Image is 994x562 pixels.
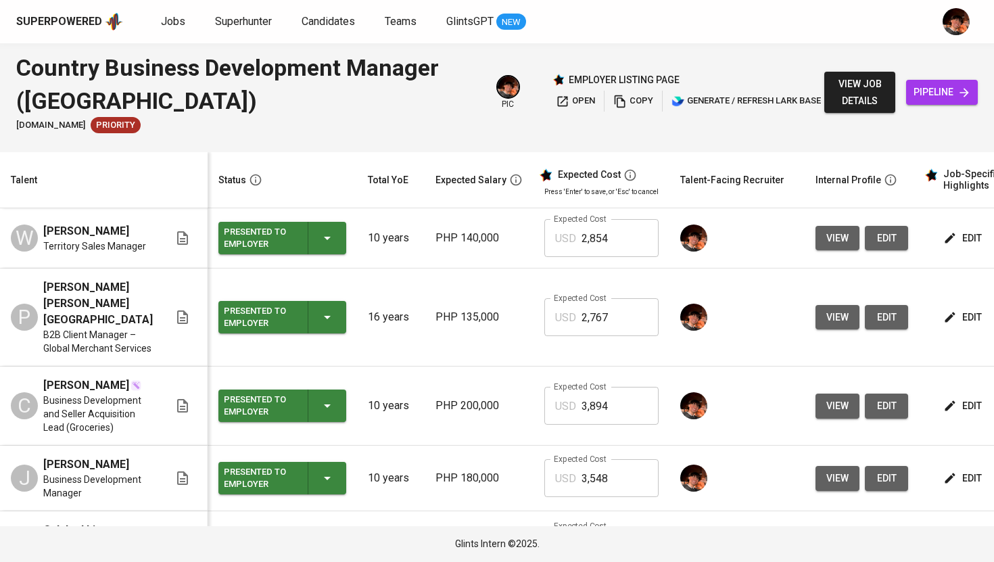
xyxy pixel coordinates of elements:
[368,398,414,414] p: 10 years
[552,91,598,112] button: open
[161,15,185,28] span: Jobs
[368,172,408,189] div: Total YoE
[815,466,859,491] button: view
[917,84,967,101] span: pipeline
[91,119,141,132] span: Priority
[496,75,520,110] div: pic
[302,14,358,30] a: Candidates
[824,72,896,113] button: view job details
[876,398,897,415] span: edit
[43,239,146,253] span: Territory Sales Manager
[446,14,526,30] a: GlintsGPT NEW
[43,377,129,394] span: [PERSON_NAME]
[941,466,987,491] button: edit
[680,172,784,189] div: Talent-Facing Recruiter
[826,230,849,247] span: view
[435,230,523,246] p: PHP 140,000
[555,471,576,487] p: USD
[815,172,881,189] div: Internal Profile
[496,16,526,29] span: NEW
[941,305,987,330] button: edit
[924,168,938,182] img: glints_star.svg
[43,522,153,555] span: Galahad Ligason Rosales
[946,230,982,247] span: edit
[16,14,102,30] div: Superpowered
[668,91,824,112] button: lark generate / refresh lark base
[815,305,859,330] button: view
[11,172,37,189] div: Talent
[826,398,849,415] span: view
[11,392,38,419] div: C
[16,119,85,132] span: [DOMAIN_NAME]
[865,466,908,491] button: edit
[161,14,188,30] a: Jobs
[876,230,897,247] span: edit
[906,80,978,105] a: pipeline
[876,470,897,487] span: edit
[941,394,987,419] button: edit
[613,93,653,109] span: copy
[671,95,685,108] img: lark
[302,15,355,28] span: Candidates
[218,172,246,189] div: Status
[544,187,659,197] p: Press 'Enter' to save, or 'Esc' to cancel
[435,398,523,414] p: PHP 200,000
[368,470,414,486] p: 10 years
[610,91,657,112] button: copy
[680,304,707,331] img: diemas@glints.com
[826,470,849,487] span: view
[946,309,982,326] span: edit
[555,231,576,247] p: USD
[876,309,897,326] span: edit
[218,222,346,254] button: Presented to Employer
[555,310,576,326] p: USD
[43,279,153,328] span: [PERSON_NAME] [PERSON_NAME][GEOGRAPHIC_DATA]
[218,301,346,333] button: Presented to Employer
[552,74,565,86] img: Glints Star
[224,463,297,493] div: Presented to Employer
[215,15,272,28] span: Superhunter
[569,73,680,87] p: employer listing page
[43,456,129,473] span: [PERSON_NAME]
[368,309,414,325] p: 16 years
[11,465,38,492] div: J
[946,470,982,487] span: edit
[11,225,38,252] div: W
[385,14,419,30] a: Teams
[11,304,38,331] div: P
[556,93,595,109] span: open
[865,394,908,419] button: edit
[368,230,414,246] p: 10 years
[815,226,859,251] button: view
[680,465,707,492] img: diemas@glints.com
[435,470,523,486] p: PHP 180,000
[498,76,519,97] img: diemas@glints.com
[43,394,153,434] span: Business Development and Seller Acquisition Lead (Groceries)
[16,51,480,117] div: Country Business Development Manager ([GEOGRAPHIC_DATA])
[446,15,494,28] span: GlintsGPT
[826,309,849,326] span: view
[218,390,346,422] button: Presented to Employer
[224,223,297,253] div: Presented to Employer
[43,473,153,500] span: Business Development Manager
[555,398,576,415] p: USD
[43,328,153,355] span: B2B Client Manager – Global Merchant Services
[218,462,346,494] button: Presented to Employer
[131,380,141,391] img: magic_wand.svg
[865,226,908,251] button: edit
[815,394,859,419] button: view
[16,11,123,32] a: Superpoweredapp logo
[671,93,821,109] span: generate / refresh lark base
[91,117,141,133] div: New Job received from Demand Team, Client Priority, Very Responsive
[105,11,123,32] img: app logo
[385,15,417,28] span: Teams
[215,14,275,30] a: Superhunter
[435,172,506,189] div: Expected Salary
[865,305,908,330] button: edit
[946,398,982,415] span: edit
